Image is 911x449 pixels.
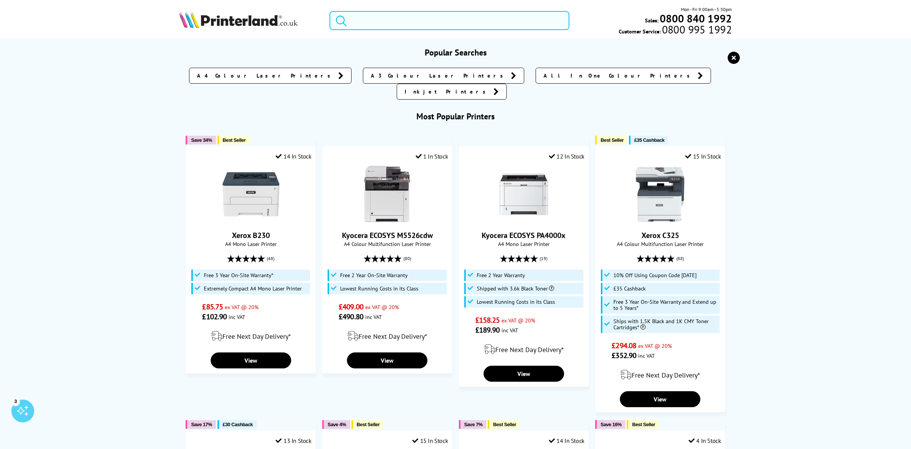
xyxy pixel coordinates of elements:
div: 14 In Stock [549,437,585,444]
div: 14 In Stock [276,152,311,160]
span: £35 Cashback [613,286,646,292]
div: 15 In Stock [685,152,721,160]
span: £35 Cashback [634,137,664,143]
span: £294.08 [612,341,636,351]
a: View [620,391,700,407]
button: Save 17% [186,420,216,429]
h3: Popular Searches [179,47,732,58]
a: 0800 840 1992 [659,15,732,22]
div: modal_delivery [326,325,448,347]
span: £30 Cashback [223,422,253,427]
span: Best Seller [493,422,516,427]
span: A3 Colour Laser Printers [371,72,507,79]
button: Save 34% [186,136,216,144]
a: Kyocera ECOSYS M5526cdw [359,217,416,224]
button: Best Seller [627,420,659,429]
span: Best Seller [632,422,655,427]
img: Printerland Logo [179,11,298,28]
a: Kyocera ECOSYS PA4000x [482,230,566,240]
span: £409.00 [339,302,363,312]
a: View [211,352,291,368]
span: inc VAT [365,313,382,320]
button: Save 16% [595,420,625,429]
a: Kyocera ECOSYS PA4000x [495,217,552,224]
img: Xerox C325 [632,166,689,223]
button: Best Seller [595,136,627,144]
img: Kyocera ECOSYS PA4000x [495,166,552,223]
span: Customer Service: [619,26,732,35]
span: All In One Colour Printers [544,72,694,79]
img: Xerox B230 [222,166,279,223]
span: Free 2 Year Warranty [477,272,525,278]
div: modal_delivery [463,339,585,360]
img: Kyocera ECOSYS M5526cdw [359,166,416,223]
span: Free 3 Year On-Site Warranty and Extend up to 5 Years* [613,299,718,311]
button: Best Seller [351,420,384,429]
a: Xerox C325 [641,230,679,240]
span: Best Seller [601,137,624,143]
span: Mon - Fri 9:00am - 5:30pm [681,6,732,13]
button: Save 4% [322,420,350,429]
button: Best Seller [488,420,520,429]
span: £85.75 [202,302,223,312]
button: £35 Cashback [629,136,668,144]
button: Save 7% [459,420,486,429]
span: Save 16% [601,422,621,427]
span: Best Seller [357,422,380,427]
span: ex VAT @ 20% [365,303,399,311]
span: Lowest Running Costs in its Class [477,299,555,305]
span: £352.90 [612,351,636,360]
span: Lowest Running Costs in its Class [340,286,418,292]
b: 0800 840 1992 [660,11,732,25]
span: inc VAT [501,327,518,334]
span: ex VAT @ 20% [638,342,672,349]
span: Sales: [645,17,659,24]
span: inc VAT [229,313,245,320]
div: 12 In Stock [549,152,585,160]
div: modal_delivery [190,325,311,347]
div: 3 [11,397,20,405]
span: Free 2 Year On-Site Warranty [340,272,408,278]
span: 0800 995 1992 [661,26,732,33]
a: A4 Colour Laser Printers [189,68,351,84]
button: Best Seller [218,136,250,144]
span: £102.90 [202,312,227,322]
span: inc VAT [638,352,655,359]
a: Xerox C325 [632,217,689,224]
h3: Most Popular Printers [179,111,732,122]
span: Inkjet Printers [405,88,490,95]
a: View [347,352,427,368]
span: (80) [403,251,411,266]
span: Extremely Compact A4 Mono Laser Printer [204,286,302,292]
span: Best Seller [223,137,246,143]
span: A4 Mono Laser Printer [190,240,311,248]
div: 4 In Stock [689,437,721,444]
div: modal_delivery [599,364,721,386]
span: Save 17% [191,422,212,427]
span: (48) [267,251,274,266]
a: Kyocera ECOSYS M5526cdw [342,230,433,240]
a: All In One Colour Printers [536,68,711,84]
span: 10% Off Using Coupon Code [DATE] [613,272,697,278]
span: £158.25 [475,315,500,325]
button: £30 Cashback [218,420,257,429]
a: A3 Colour Laser Printers [363,68,524,84]
span: A4 Colour Multifunction Laser Printer [326,240,448,248]
span: A4 Colour Laser Printers [197,72,334,79]
a: Printerland Logo [179,11,320,30]
span: Free 3 Year On-Site Warranty* [204,272,273,278]
span: £490.80 [339,312,363,322]
a: Xerox B230 [222,217,279,224]
span: ex VAT @ 20% [501,317,535,324]
a: Inkjet Printers [397,84,507,100]
span: Save 34% [191,137,212,143]
input: Search product or brand [329,11,569,30]
span: Shipped with 3.6k Black Toner [477,286,554,292]
span: (88) [676,251,684,266]
span: (19) [540,251,547,266]
span: A4 Mono Laser Printer [463,240,585,248]
span: Save 7% [464,422,482,427]
a: Xerox B230 [232,230,270,240]
span: £189.90 [475,325,500,335]
span: Ships with 1.5K Black and 1K CMY Toner Cartridges* [613,318,718,330]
